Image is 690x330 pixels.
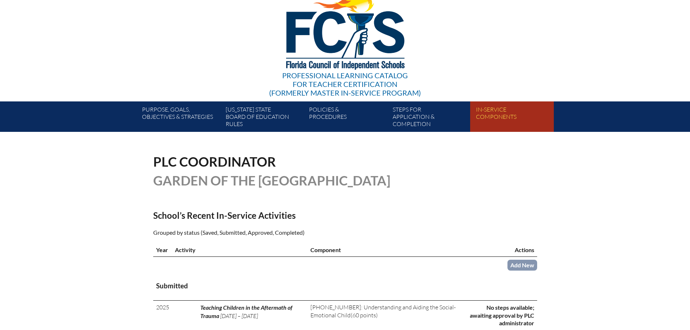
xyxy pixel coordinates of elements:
[220,312,258,319] span: [DATE] – [DATE]
[172,243,308,257] th: Activity
[390,104,473,132] a: Steps forapplication & completion
[139,104,222,132] a: Purpose, goals,objectives & strategies
[200,304,292,319] span: Teaching Children in the Aftermath of Trauma
[153,172,390,188] span: Garden of the [GEOGRAPHIC_DATA]
[463,243,537,257] th: Actions
[269,71,421,97] div: Professional Learning Catalog (formerly Master In-service Program)
[507,260,537,270] a: Add New
[153,243,172,257] th: Year
[293,80,397,88] span: for Teacher Certification
[153,301,172,330] td: 2025
[308,301,463,330] td: (60 points)
[465,304,534,327] p: No steps available; awaiting approval by PLC administrator
[156,281,534,291] h3: Submitted
[473,104,556,132] a: In-servicecomponents
[310,304,456,318] span: [PHONE_NUMBER]: Understanding and Aiding the Social-Emotional Child
[153,210,408,221] h2: School’s Recent In-Service Activities
[306,104,389,132] a: Policies &Procedures
[308,243,463,257] th: Component
[153,154,276,170] span: PLC Coordinator
[153,228,408,237] p: Grouped by status (Saved, Submitted, Approved, Completed)
[223,104,306,132] a: [US_STATE] StateBoard of Education rules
